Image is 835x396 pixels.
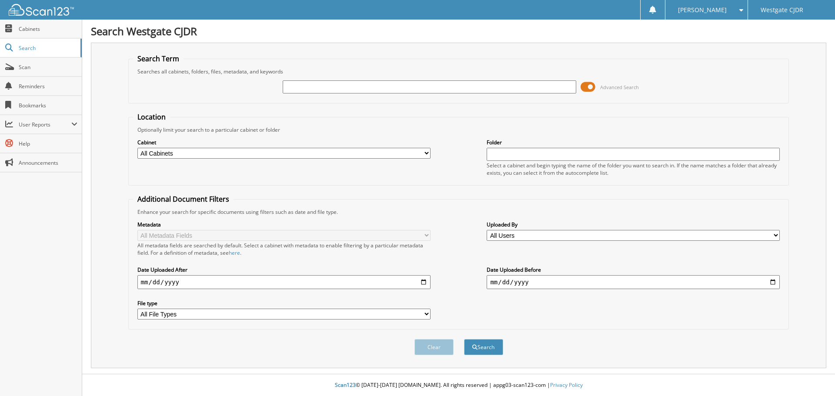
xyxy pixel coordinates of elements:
span: Advanced Search [600,84,639,90]
span: Search [19,44,76,52]
label: Metadata [137,221,431,228]
legend: Search Term [133,54,184,63]
label: Date Uploaded Before [487,266,780,273]
img: scan123-logo-white.svg [9,4,74,16]
label: Folder [487,139,780,146]
button: Clear [414,339,454,355]
h1: Search Westgate CJDR [91,24,826,38]
span: Scan [19,63,77,71]
legend: Additional Document Filters [133,194,234,204]
div: © [DATE]-[DATE] [DOMAIN_NAME]. All rights reserved | appg03-scan123-com | [82,375,835,396]
span: Westgate CJDR [761,7,803,13]
div: Optionally limit your search to a particular cabinet or folder [133,126,785,133]
label: Uploaded By [487,221,780,228]
div: Enhance your search for specific documents using filters such as date and file type. [133,208,785,216]
legend: Location [133,112,170,122]
label: Date Uploaded After [137,266,431,273]
label: File type [137,299,431,307]
div: Select a cabinet and begin typing the name of the folder you want to search in. If the name match... [487,162,780,176]
span: Help [19,140,77,147]
div: Searches all cabinets, folders, files, metadata, and keywords [133,68,785,75]
div: All metadata fields are searched by default. Select a cabinet with metadata to enable filtering b... [137,242,431,256]
span: Scan123 [335,381,356,389]
span: Bookmarks [19,102,77,109]
input: end [487,275,780,289]
span: [PERSON_NAME] [678,7,727,13]
span: Announcements [19,159,77,166]
a: Privacy Policy [550,381,583,389]
input: start [137,275,431,289]
label: Cabinet [137,139,431,146]
span: Cabinets [19,25,77,33]
a: here [229,249,240,256]
span: Reminders [19,83,77,90]
button: Search [464,339,503,355]
span: User Reports [19,121,71,128]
